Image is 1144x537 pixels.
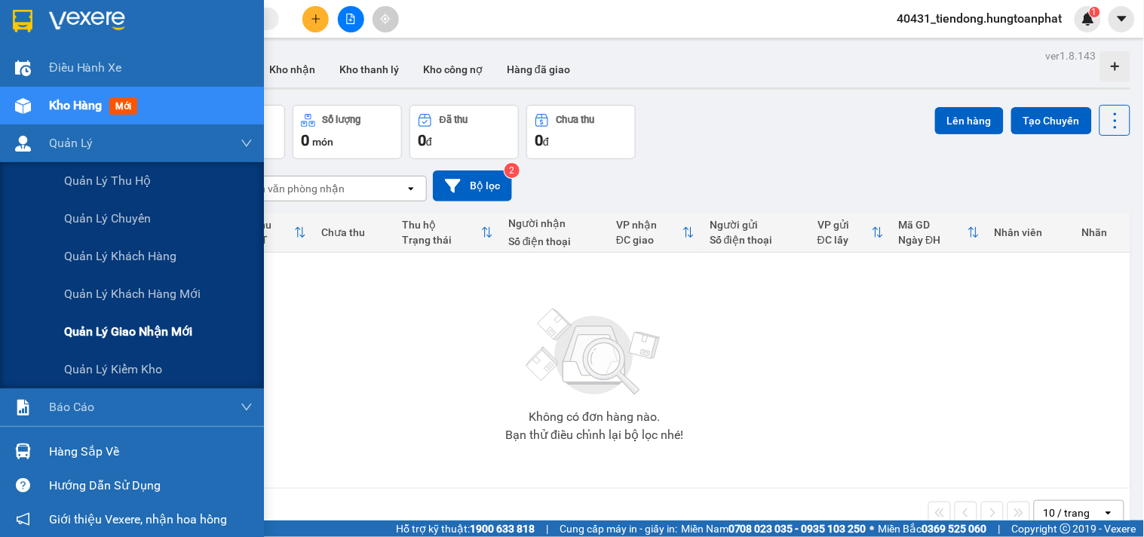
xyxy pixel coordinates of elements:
[817,234,871,246] div: ĐC lấy
[543,136,549,148] span: đ
[49,397,94,416] span: Báo cáo
[1046,48,1096,64] div: ver 1.8.143
[440,115,468,125] div: Đã thu
[426,136,432,148] span: đ
[998,520,1001,537] span: |
[64,284,201,303] span: Quản lý khách hàng mới
[1092,7,1097,17] span: 1
[293,105,402,159] button: Số lượng0món
[899,234,968,246] div: Ngày ĐH
[535,131,543,149] span: 0
[232,213,314,253] th: Toggle SortBy
[241,137,253,149] span: down
[810,213,891,253] th: Toggle SortBy
[64,247,176,265] span: Quản lý khách hàng
[1060,523,1071,534] span: copyright
[301,131,309,149] span: 0
[240,219,294,231] div: Đã thu
[1044,505,1090,520] div: 10 / trang
[240,234,294,246] div: HTTT
[1109,6,1135,32] button: caret-down
[508,217,601,229] div: Người nhận
[405,183,417,195] svg: open
[433,170,512,201] button: Bộ lọc
[402,234,481,246] div: Trạng thái
[49,98,102,112] span: Kho hàng
[338,6,364,32] button: file-add
[1100,51,1130,81] div: Tạo kho hàng mới
[418,131,426,149] span: 0
[402,219,481,231] div: Thu hộ
[1081,12,1095,26] img: icon-new-feature
[609,213,702,253] th: Toggle SortBy
[546,520,548,537] span: |
[922,523,987,535] strong: 0369 525 060
[15,400,31,416] img: solution-icon
[109,98,137,115] span: mới
[64,209,151,228] span: Quản lý chuyến
[15,98,31,114] img: warehouse-icon
[616,219,682,231] div: VP nhận
[529,411,660,423] div: Không có đơn hàng nào.
[49,510,227,529] span: Giới thiệu Vexere, nhận hoa hồng
[373,6,399,32] button: aim
[505,429,683,441] div: Bạn thử điều chỉnh lại bộ lọc nhé!
[311,14,321,24] span: plus
[899,219,968,231] div: Mã GD
[710,234,802,246] div: Số điện thoại
[817,219,871,231] div: VP gửi
[16,478,30,493] span: question-circle
[49,474,253,497] div: Hướng dẫn sử dụng
[891,213,987,253] th: Toggle SortBy
[241,181,345,196] div: Chọn văn phòng nhận
[1081,226,1123,238] div: Nhãn
[1090,7,1100,17] sup: 1
[321,226,387,238] div: Chưa thu
[495,51,582,87] button: Hàng đã giao
[995,226,1067,238] div: Nhân viên
[394,213,501,253] th: Toggle SortBy
[323,115,361,125] div: Số lượng
[64,360,162,379] span: Quản lý kiểm kho
[409,105,519,159] button: Đã thu0đ
[49,133,93,152] span: Quản Lý
[64,322,192,341] span: Quản lý giao nhận mới
[16,512,30,526] span: notification
[241,401,253,413] span: down
[1011,107,1092,134] button: Tạo Chuyến
[508,235,601,247] div: Số điện thoại
[327,51,411,87] button: Kho thanh lý
[519,299,670,405] img: svg+xml;base64,PHN2ZyBjbGFzcz0ibGlzdC1wbHVnX19zdmciIHhtbG5zPSJodHRwOi8vd3d3LnczLm9yZy8yMDAwL3N2Zy...
[728,523,866,535] strong: 0708 023 035 - 0935 103 250
[15,60,31,76] img: warehouse-icon
[49,58,122,77] span: Điều hành xe
[345,14,356,24] span: file-add
[380,14,391,24] span: aim
[935,107,1004,134] button: Lên hàng
[15,443,31,459] img: warehouse-icon
[505,163,520,178] sup: 2
[13,10,32,32] img: logo-vxr
[411,51,495,87] button: Kho công nợ
[470,523,535,535] strong: 1900 633 818
[15,136,31,152] img: warehouse-icon
[616,234,682,246] div: ĐC giao
[879,520,987,537] span: Miền Bắc
[302,6,329,32] button: plus
[560,520,677,537] span: Cung cấp máy in - giấy in:
[885,9,1075,28] span: 40431_tiendong.hungtoanphat
[312,136,333,148] span: món
[1115,12,1129,26] span: caret-down
[870,526,875,532] span: ⚪️
[257,51,327,87] button: Kho nhận
[64,171,151,190] span: Quản lý thu hộ
[49,440,253,463] div: Hàng sắp về
[526,105,636,159] button: Chưa thu0đ
[710,219,802,231] div: Người gửi
[396,520,535,537] span: Hỗ trợ kỹ thuật:
[681,520,866,537] span: Miền Nam
[557,115,595,125] div: Chưa thu
[1103,507,1115,519] svg: open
